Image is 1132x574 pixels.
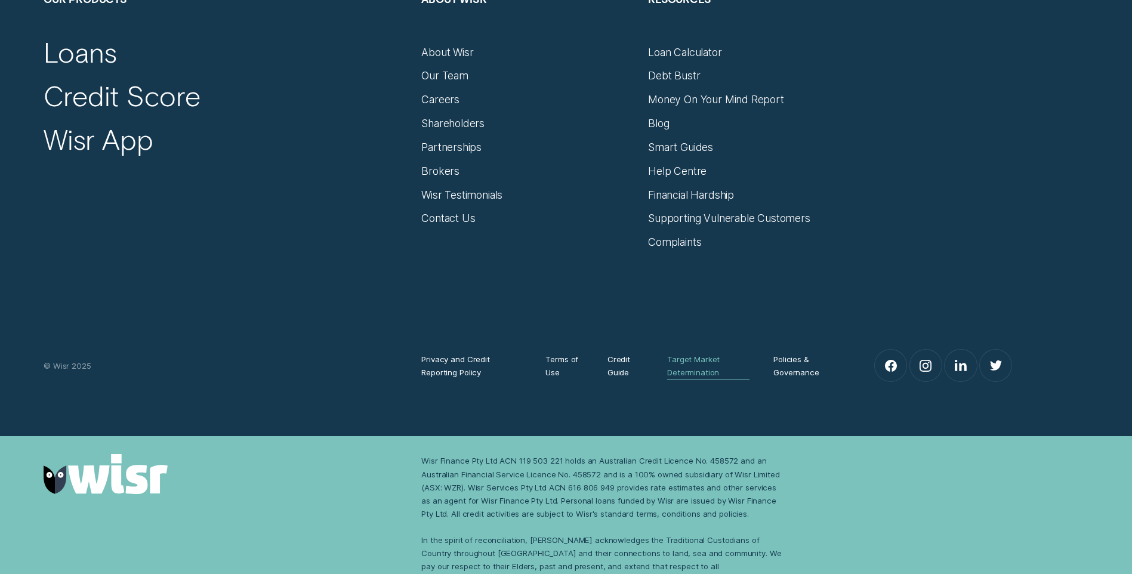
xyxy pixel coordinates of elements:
a: Supporting Vulnerable Customers [648,212,810,225]
a: Terms of Use [545,353,584,379]
a: Wisr Testimonials [421,189,502,202]
a: Blog [648,117,669,130]
a: Careers [421,93,459,106]
a: Smart Guides [648,141,713,154]
a: Financial Hardship [648,189,734,202]
a: Shareholders [421,117,485,130]
a: Instagram [910,350,942,381]
a: Complaints [648,236,701,249]
img: Wisr [44,454,168,493]
a: Loan Calculator [648,46,721,59]
a: Debt Bustr [648,69,700,82]
a: Policies & Governance [773,353,838,379]
a: Facebook [875,350,906,381]
a: Wisr App [44,122,153,156]
a: Target Market Determination [667,353,749,379]
a: Loans [44,35,116,69]
a: About Wisr [421,46,473,59]
div: © Wisr 2025 [37,359,415,372]
a: Our Team [421,69,468,82]
a: Money On Your Mind Report [648,93,784,106]
a: Credit Guide [607,353,643,379]
a: Privacy and Credit Reporting Policy [421,353,522,379]
a: Help Centre [648,165,707,178]
a: LinkedIn [945,350,976,381]
a: Twitter [980,350,1011,381]
a: Partnerships [421,141,482,154]
a: Credit Score [44,78,201,113]
a: Brokers [421,165,459,178]
a: Contact Us [421,212,475,225]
